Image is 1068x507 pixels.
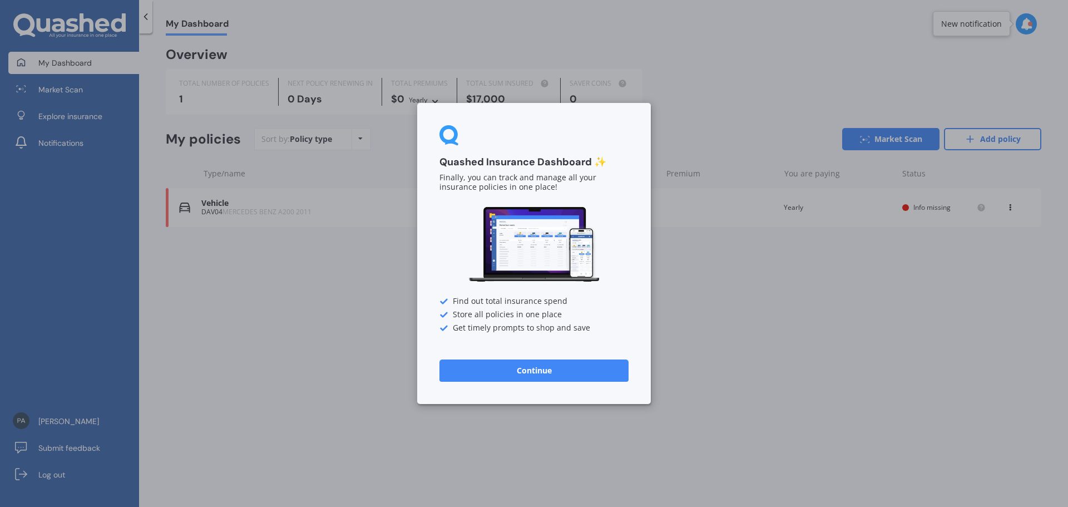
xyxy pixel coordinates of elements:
[439,297,629,306] div: Find out total insurance spend
[439,360,629,382] button: Continue
[439,311,629,319] div: Store all policies in one place
[439,156,629,169] h3: Quashed Insurance Dashboard ✨
[439,174,629,193] p: Finally, you can track and manage all your insurance policies in one place!
[439,324,629,333] div: Get timely prompts to shop and save
[467,205,601,284] img: Dashboard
